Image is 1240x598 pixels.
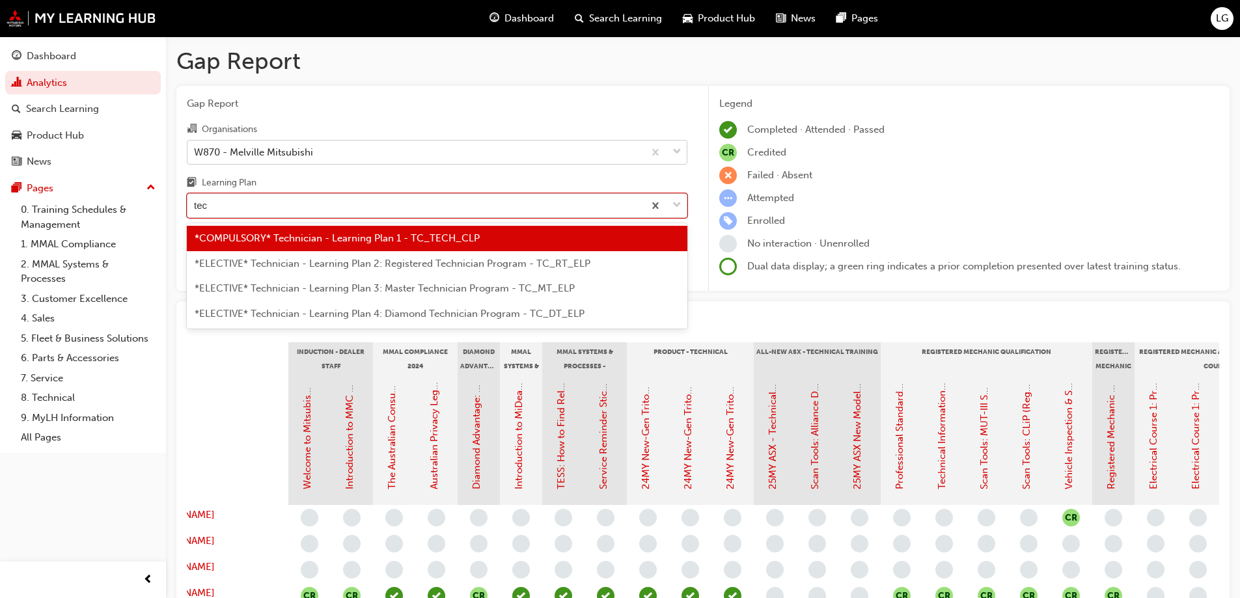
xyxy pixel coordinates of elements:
[143,572,153,588] span: prev-icon
[195,258,590,269] span: *ELECTIVE* Technician - Learning Plan 2: Registered Technician Program - TC_RT_ELP
[719,189,737,207] span: learningRecordVerb_ATTEMPT-icon
[719,121,737,139] span: learningRecordVerb_COMPLETE-icon
[385,535,403,552] span: learningRecordVerb_NONE-icon
[747,124,885,135] span: Completed · Attended · Passed
[766,535,784,552] span: learningRecordVerb_NONE-icon
[122,508,276,523] a: [PERSON_NAME]
[194,200,208,211] input: Learning Plan
[776,10,786,27] span: news-icon
[16,254,161,289] a: 2. MMAL Systems & Processes
[893,535,911,552] span: learningRecordVerb_NONE-icon
[555,535,572,552] span: learningRecordVerb_NONE-icon
[747,215,785,226] span: Enrolled
[808,509,826,526] span: learningRecordVerb_NONE-icon
[1020,535,1038,552] span: learningRecordVerb_NONE-icon
[187,124,197,135] span: organisation-icon
[1062,561,1080,578] span: learningRecordVerb_NONE-icon
[672,5,765,32] a: car-iconProduct Hub
[747,238,870,249] span: No interaction · Unenrolled
[373,342,458,375] div: MMAL Compliance 2024
[719,167,737,184] span: learningRecordVerb_FAIL-icon
[16,388,161,408] a: 8. Technical
[12,51,21,62] span: guage-icon
[1105,561,1122,578] span: learningRecordVerb_NONE-icon
[747,169,812,181] span: Failed · Absent
[428,561,445,578] span: learningRecordVerb_NONE-icon
[122,534,276,549] a: [PERSON_NAME]
[555,561,572,578] span: learningRecordVerb_NONE-icon
[724,509,741,526] span: learningRecordVerb_NONE-icon
[12,77,21,89] span: chart-icon
[1211,7,1233,30] button: LG
[479,5,564,32] a: guage-iconDashboard
[683,10,693,27] span: car-icon
[682,535,699,552] span: learningRecordVerb_NONE-icon
[851,11,878,26] span: Pages
[16,408,161,428] a: 9. MyLH Information
[5,97,161,121] a: Search Learning
[194,144,313,159] div: W870 - Melville Mitsubishi
[597,509,614,526] span: learningRecordVerb_NONE-icon
[555,509,572,526] span: learningRecordVerb_NONE-icon
[202,123,257,136] div: Organisations
[589,11,662,26] span: Search Learning
[26,102,99,116] div: Search Learning
[724,535,741,552] span: learningRecordVerb_NONE-icon
[12,130,21,142] span: car-icon
[747,260,1181,272] span: Dual data display; a green ring indicates a prior completion presented over latest training status.
[1216,11,1228,26] span: LG
[808,561,826,578] span: learningRecordVerb_NONE-icon
[1147,561,1164,578] span: learningRecordVerb_NONE-icon
[122,560,276,575] a: [PERSON_NAME]
[7,10,156,27] img: mmal
[343,535,361,552] span: learningRecordVerb_NONE-icon
[16,289,161,309] a: 3. Customer Excellence
[1189,509,1207,526] span: learningRecordVerb_NONE-icon
[288,342,373,375] div: Induction - Dealer Staff
[542,342,627,375] div: MMAL Systems & Processes - Technical
[747,146,786,158] span: Credited
[724,561,741,578] span: learningRecordVerb_NONE-icon
[16,234,161,254] a: 1. MMAL Compliance
[1062,509,1080,526] span: null-icon
[1189,535,1207,552] span: learningRecordVerb_NONE-icon
[187,96,687,111] span: Gap Report
[16,348,161,368] a: 6. Parts & Accessories
[16,200,161,234] a: 0. Training Schedules & Management
[504,11,554,26] span: Dashboard
[564,5,672,32] a: search-iconSearch Learning
[470,535,488,552] span: learningRecordVerb_NONE-icon
[767,279,778,489] a: 25MY ASX - Technical and Service Introduction
[471,329,482,489] a: Diamond Advantage: Fundamentals
[747,192,794,204] span: Attempted
[639,561,657,578] span: learningRecordVerb_NONE-icon
[5,150,161,174] a: News
[428,535,445,552] span: learningRecordVerb_NONE-icon
[978,535,995,552] span: learningRecordVerb_NONE-icon
[1020,561,1038,578] span: learningRecordVerb_NONE-icon
[639,535,657,552] span: learningRecordVerb_NONE-icon
[5,124,161,148] a: Product Hub
[12,156,21,168] span: news-icon
[202,176,256,189] div: Learning Plan
[5,176,161,200] button: Pages
[719,96,1219,111] div: Legend
[765,5,826,32] a: news-iconNews
[5,44,161,68] a: Dashboard
[935,561,953,578] span: learningRecordVerb_NONE-icon
[195,232,480,244] span: *COMPULSORY* Technician - Learning Plan 1 - TC_TECH_CLP
[719,235,737,252] span: learningRecordVerb_NONE-icon
[851,509,868,526] span: learningRecordVerb_NONE-icon
[1020,509,1038,526] span: learningRecordVerb_NONE-icon
[16,368,161,388] a: 7. Service
[754,342,881,375] div: ALL-NEW ASX - Technical Training
[597,535,614,552] span: learningRecordVerb_NONE-icon
[385,561,403,578] span: learningRecordVerb_NONE-icon
[682,509,699,526] span: learningRecordVerb_NONE-icon
[672,144,682,161] span: down-icon
[575,10,584,27] span: search-icon
[978,509,995,526] span: learningRecordVerb_NONE-icon
[489,10,499,27] span: guage-icon
[1147,509,1164,526] span: learningRecordVerb_NONE-icon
